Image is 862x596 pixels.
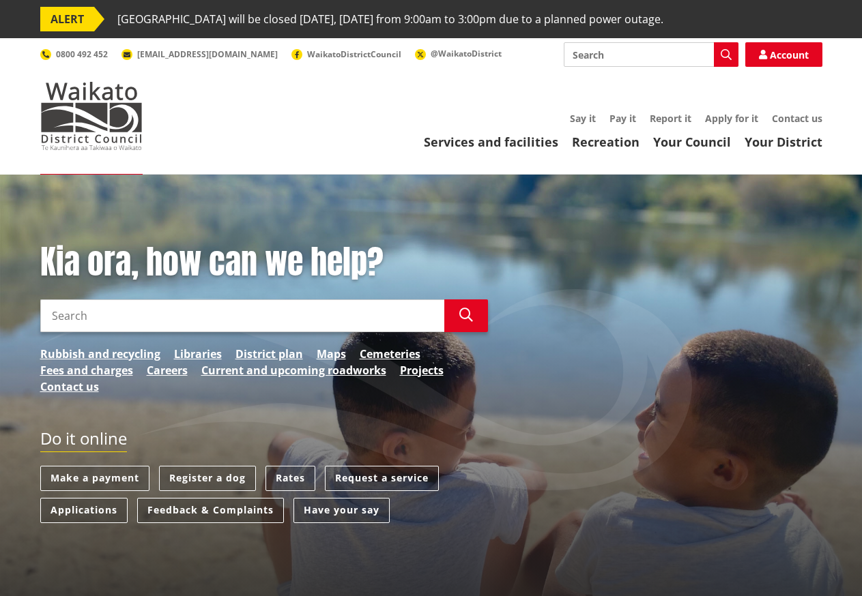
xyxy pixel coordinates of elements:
a: 0800 492 452 [40,48,108,60]
a: Pay it [609,112,636,125]
a: Services and facilities [424,134,558,150]
a: Your District [745,134,822,150]
a: Apply for it [705,112,758,125]
input: Search input [564,42,738,67]
a: Register a dog [159,466,256,491]
a: Applications [40,498,128,523]
span: 0800 492 452 [56,48,108,60]
a: Current and upcoming roadworks [201,362,386,378]
span: ALERT [40,7,94,31]
a: Maps [317,346,346,362]
span: @WaikatoDistrict [431,48,502,59]
a: Cemeteries [360,346,420,362]
span: WaikatoDistrictCouncil [307,48,401,60]
a: Fees and charges [40,362,133,378]
h1: Kia ora, how can we help? [40,243,488,282]
img: Waikato District Council - Te Kaunihera aa Takiwaa o Waikato [40,82,143,150]
h2: Do it online [40,429,127,453]
a: Account [745,42,822,67]
a: District plan [235,346,303,362]
a: Your Council [653,134,731,150]
input: Search input [40,299,444,332]
a: Say it [570,112,596,125]
span: [GEOGRAPHIC_DATA] will be closed [DATE], [DATE] from 9:00am to 3:00pm due to a planned power outage. [117,7,663,31]
a: Libraries [174,346,222,362]
a: Contact us [772,112,822,125]
a: Feedback & Complaints [137,498,284,523]
a: [EMAIL_ADDRESS][DOMAIN_NAME] [121,48,278,60]
span: [EMAIL_ADDRESS][DOMAIN_NAME] [137,48,278,60]
a: Recreation [572,134,640,150]
a: Rubbish and recycling [40,346,160,362]
a: Request a service [325,466,439,491]
a: Make a payment [40,466,149,491]
a: Projects [400,362,444,378]
a: Careers [147,362,188,378]
a: Report it [650,112,691,125]
a: Contact us [40,378,99,395]
a: WaikatoDistrictCouncil [291,48,401,60]
a: Rates [265,466,315,491]
a: Have your say [293,498,390,523]
a: @WaikatoDistrict [415,48,502,59]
